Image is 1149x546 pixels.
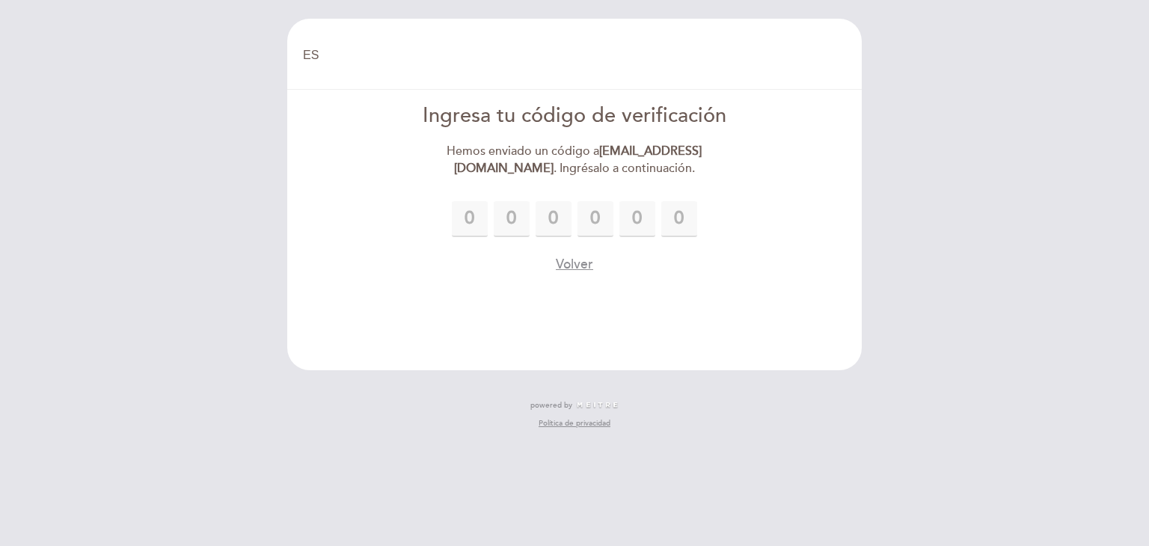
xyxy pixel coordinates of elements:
a: powered by [530,400,619,411]
input: 0 [494,201,530,237]
input: 0 [619,201,655,237]
button: Volver [556,255,593,274]
div: Hemos enviado un código a . Ingrésalo a continuación. [403,143,747,177]
input: 0 [577,201,613,237]
span: powered by [530,400,572,411]
div: Ingresa tu código de verificación [403,102,747,131]
input: 0 [536,201,572,237]
img: MEITRE [576,402,619,409]
strong: [EMAIL_ADDRESS][DOMAIN_NAME] [454,144,702,176]
input: 0 [661,201,697,237]
input: 0 [452,201,488,237]
a: Política de privacidad [539,418,610,429]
